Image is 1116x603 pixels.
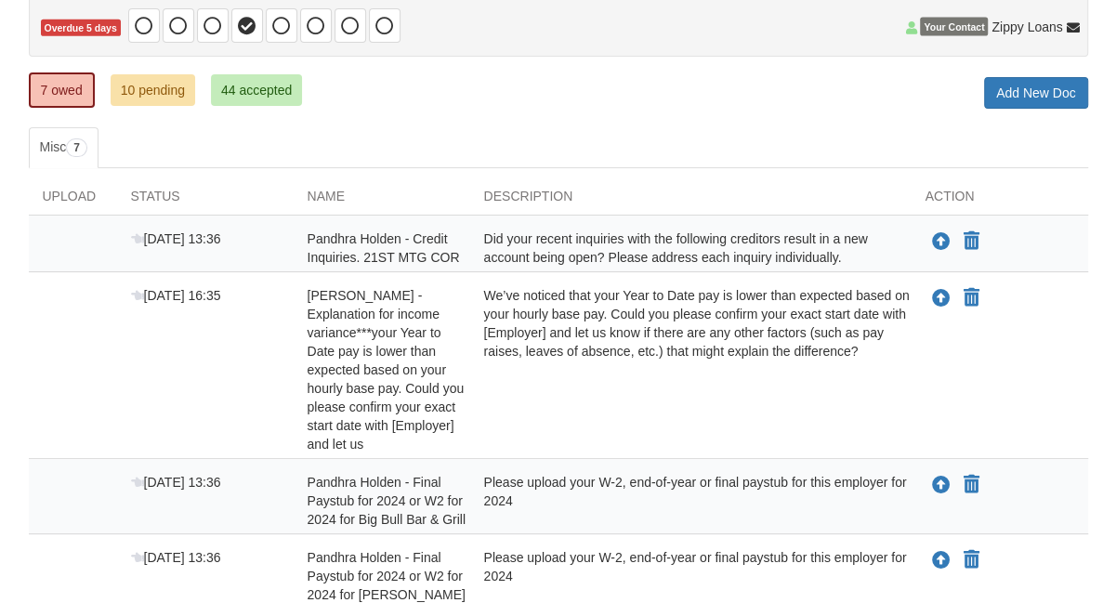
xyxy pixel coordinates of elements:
button: Declare Pandhra Holden - Final Paystub for 2024 or W2 for 2024 for Big Bull Bar & Grill not appli... [962,474,981,496]
button: Declare Pandhra Holden - Credit Inquiries. 21ST MTG COR not applicable [962,230,981,253]
span: Overdue 5 days [41,20,121,37]
span: Pandhra Holden - Final Paystub for 2024 or W2 for 2024 for Big Bull Bar & Grill [308,475,466,527]
div: Please upload your W-2, end-of-year or final paystub for this employer for 2024 [470,473,912,529]
span: Pandhra Holden - Credit Inquiries. 21ST MTG COR [308,231,460,265]
div: Name [294,187,470,215]
div: Action [912,187,1088,215]
span: [DATE] 16:35 [131,288,221,303]
button: Upload Pandhra Holden - Explanation for income variance***your Year to Date pay is lower than exp... [930,286,952,310]
span: [PERSON_NAME] - Explanation for income variance***your Year to Date pay is lower than expected ba... [308,288,465,452]
span: Zippy Loans [991,18,1062,36]
span: 7 [66,138,87,157]
a: 10 pending [111,74,195,106]
button: Declare Pandhra Holden - Final Paystub for 2024 or W2 for 2024 for Smith's Place not applicable [962,549,981,571]
a: 7 owed [29,72,95,108]
a: 44 accepted [211,74,302,106]
div: We’ve noticed that your Year to Date pay is lower than expected based on your hourly base pay. Co... [470,286,912,453]
span: Your Contact [920,18,988,36]
div: Description [470,187,912,215]
button: Upload Pandhra Holden - Credit Inquiries. 21ST MTG COR [930,229,952,254]
span: [DATE] 13:36 [131,231,221,246]
div: Status [117,187,294,215]
span: [DATE] 13:36 [131,550,221,565]
span: [DATE] 13:36 [131,475,221,490]
button: Declare Pandhra Holden - Explanation for income variance***your Year to Date pay is lower than ex... [962,287,981,309]
div: Did your recent inquiries with the following creditors result in a new account being open? Please... [470,229,912,267]
div: Upload [29,187,117,215]
a: Add New Doc [984,77,1088,109]
button: Upload Pandhra Holden - Final Paystub for 2024 or W2 for 2024 for Smith's Place [930,548,952,572]
a: Misc [29,127,98,168]
button: Upload Pandhra Holden - Final Paystub for 2024 or W2 for 2024 for Big Bull Bar & Grill [930,473,952,497]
